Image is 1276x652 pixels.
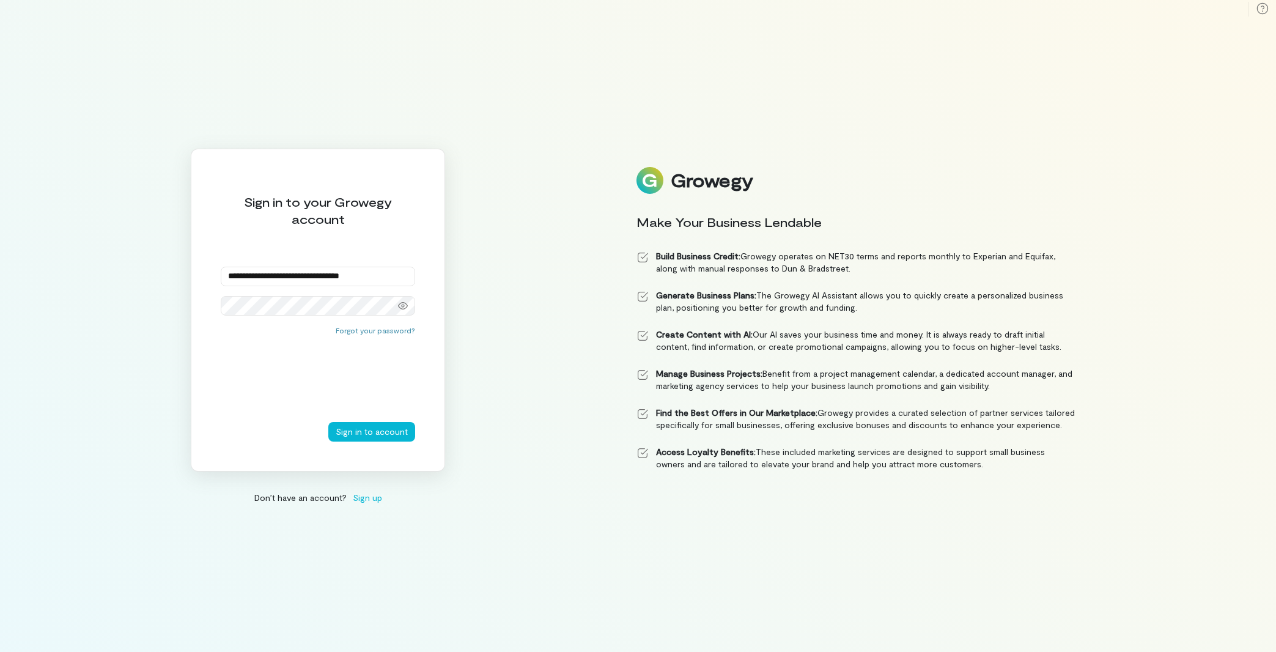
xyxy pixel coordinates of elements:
[221,193,415,228] div: Sign in to your Growegy account
[636,289,1075,314] li: The Growegy AI Assistant allows you to quickly create a personalized business plan, positioning y...
[353,491,382,504] span: Sign up
[656,368,762,379] strong: Manage Business Projects:
[656,251,740,261] strong: Build Business Credit:
[336,325,415,335] button: Forgot your password?
[636,407,1075,431] li: Growegy provides a curated selection of partner services tailored specifically for small business...
[656,290,756,300] strong: Generate Business Plans:
[328,422,415,442] button: Sign in to account
[636,167,663,194] img: Logo
[636,446,1075,470] li: These included marketing services are designed to support small business owners and are tailored ...
[656,329,753,339] strong: Create Content with AI:
[656,407,817,418] strong: Find the Best Offers in Our Marketplace:
[636,368,1075,392] li: Benefit from a project management calendar, a dedicated account manager, and marketing agency ser...
[656,446,756,457] strong: Access Loyalty Benefits:
[671,170,753,191] div: Growegy
[636,213,1075,231] div: Make Your Business Lendable
[636,328,1075,353] li: Our AI saves your business time and money. It is always ready to draft initial content, find info...
[636,250,1075,275] li: Growegy operates on NET30 terms and reports monthly to Experian and Equifax, along with manual re...
[191,491,445,504] div: Don’t have an account?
